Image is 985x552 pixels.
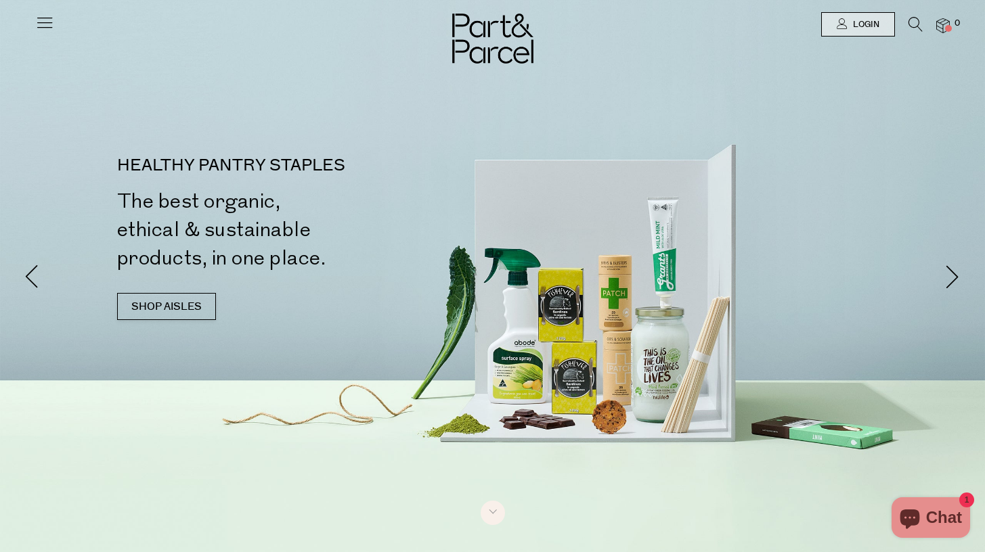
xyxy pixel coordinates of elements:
a: SHOP AISLES [117,293,216,320]
span: 0 [951,18,963,30]
img: Part&Parcel [452,14,533,64]
a: 0 [936,18,950,32]
a: Login [821,12,895,37]
inbox-online-store-chat: Shopify online store chat [888,497,974,541]
h2: The best organic, ethical & sustainable products, in one place. [117,187,498,273]
p: HEALTHY PANTRY STAPLES [117,158,498,174]
span: Login [850,19,879,30]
